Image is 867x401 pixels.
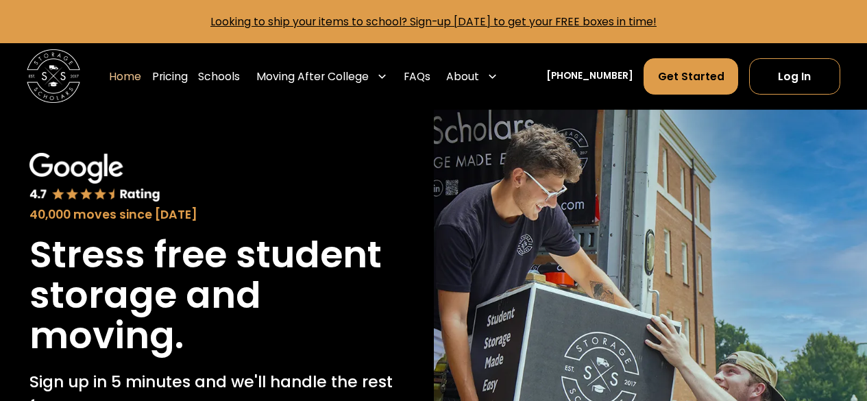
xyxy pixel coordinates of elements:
h1: Stress free student storage and moving. [29,234,404,356]
div: About [441,58,503,95]
div: Moving After College [251,58,393,95]
a: home [27,49,80,103]
a: Get Started [644,58,738,95]
div: 40,000 moves since [DATE] [29,206,404,223]
a: [PHONE_NUMBER] [546,69,633,84]
a: FAQs [404,58,430,95]
a: Schools [198,58,240,95]
img: Storage Scholars main logo [27,49,80,103]
div: Moving After College [256,69,369,84]
a: Home [109,58,141,95]
img: Google 4.7 star rating [29,153,161,203]
div: About [446,69,479,84]
a: Pricing [152,58,188,95]
a: Log In [749,58,840,95]
a: Looking to ship your items to school? Sign-up [DATE] to get your FREE boxes in time! [210,14,657,29]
